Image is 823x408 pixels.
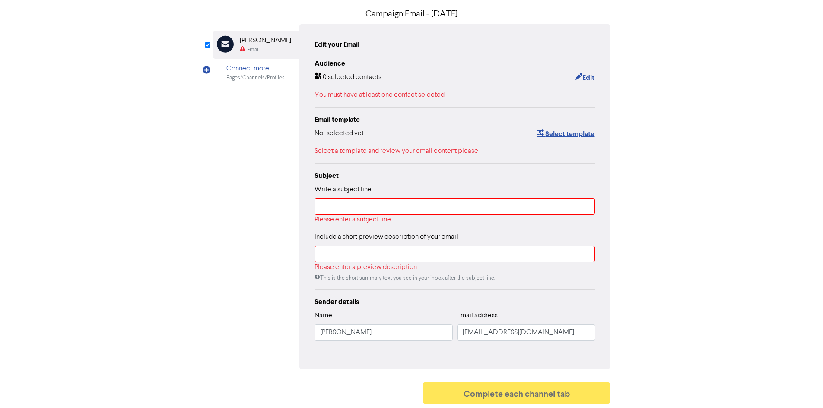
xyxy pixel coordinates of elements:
[213,59,299,87] div: Connect morePages/Channels/Profiles
[575,72,595,83] button: Edit
[315,90,595,100] div: You must have at least one contact selected
[213,8,610,21] p: Campaign: Email - [DATE]
[226,74,285,82] div: Pages/Channels/Profiles
[315,184,372,195] label: Write a subject line
[423,382,610,404] button: Complete each channel tab
[315,274,595,282] div: This is the short summary text you see in your inbox after the subject line.
[226,63,285,74] div: Connect more
[780,367,823,408] iframe: Chat Widget
[240,35,291,46] div: [PERSON_NAME]
[315,232,458,242] label: Include a short preview description of your email
[457,310,498,321] label: Email address
[315,114,595,125] div: Email template
[315,58,595,69] div: Audience
[315,171,595,181] div: Subject
[315,215,595,225] div: Please enter a subject line
[315,310,332,321] label: Name
[537,128,595,139] button: Select template
[315,146,595,156] div: Select a template and review your email content please
[315,262,595,272] div: Please enter a preview description
[315,297,595,307] div: Sender details
[213,31,299,59] div: [PERSON_NAME]Email
[315,72,381,83] div: 0 selected contacts
[247,46,260,54] div: Email
[315,39,359,50] div: Edit your Email
[315,128,364,139] div: Not selected yet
